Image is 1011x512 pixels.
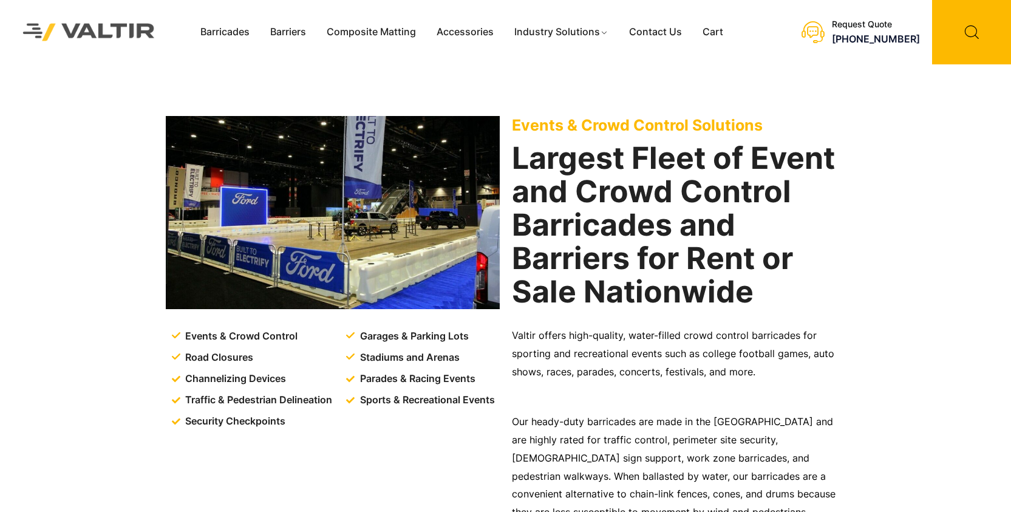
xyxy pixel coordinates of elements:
p: Valtir offers high-quality, water-filled crowd control barricades for sporting and recreational e... [512,327,846,381]
span: Traffic & Pedestrian Delineation [182,391,332,409]
img: Valtir Rentals [9,10,169,55]
a: Accessories [426,23,504,41]
a: Cart [692,23,734,41]
a: Contact Us [619,23,692,41]
span: Stadiums and Arenas [357,349,460,367]
span: Garages & Parking Lots [357,327,469,346]
span: Security Checkpoints [182,412,285,431]
a: Barriers [260,23,316,41]
p: Events & Crowd Control Solutions [512,116,846,134]
div: Request Quote [832,19,920,30]
a: [PHONE_NUMBER] [832,33,920,45]
span: Road Closures [182,349,253,367]
span: Parades & Racing Events [357,370,475,388]
span: Sports & Recreational Events [357,391,495,409]
span: Events & Crowd Control [182,327,298,346]
span: Channelizing Devices [182,370,286,388]
a: Industry Solutions [504,23,619,41]
a: Composite Matting [316,23,426,41]
h2: Largest Fleet of Event and Crowd Control Barricades and Barriers for Rent or Sale Nationwide [512,142,846,309]
a: Barricades [190,23,260,41]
